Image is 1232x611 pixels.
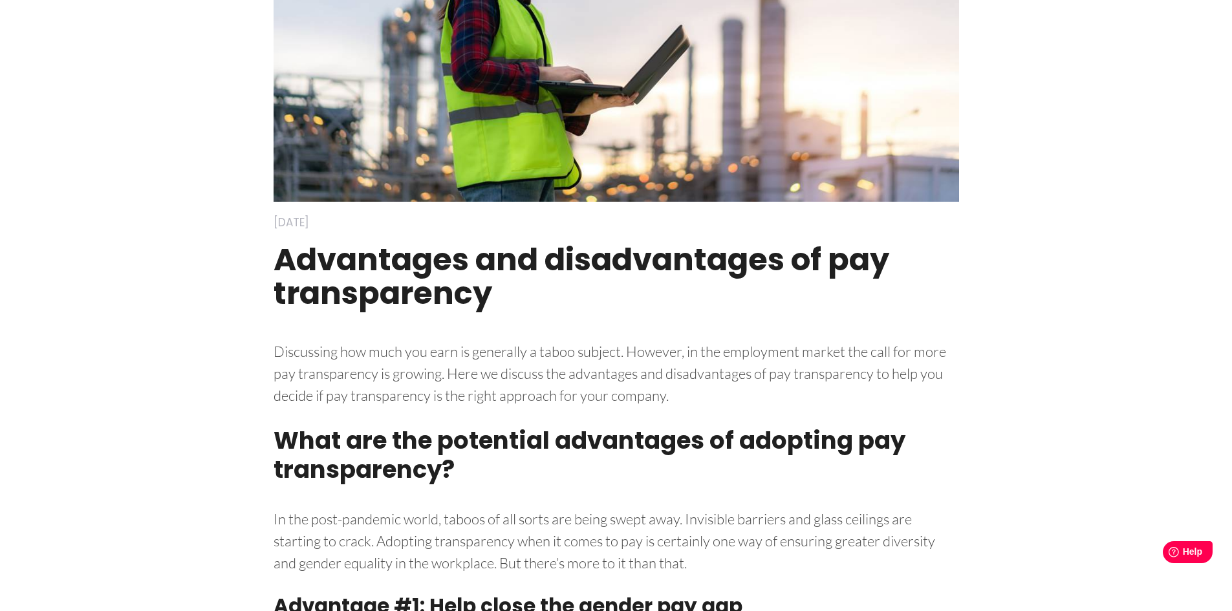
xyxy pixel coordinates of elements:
iframe: Help widget launcher [1117,536,1218,572]
div: [DATE] [264,202,969,230]
strong: What are the potential advantages of adopting pay transparency? [274,423,905,486]
p: In the post-pandemic world, taboos of all sorts are being swept away. Invisible barriers and glas... [274,504,959,574]
h1: Advantages and disadvantages of pay transparency [274,230,959,336]
p: Discussing how much you earn is generally a taboo subject. However, in the employment market the ... [274,336,959,407]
